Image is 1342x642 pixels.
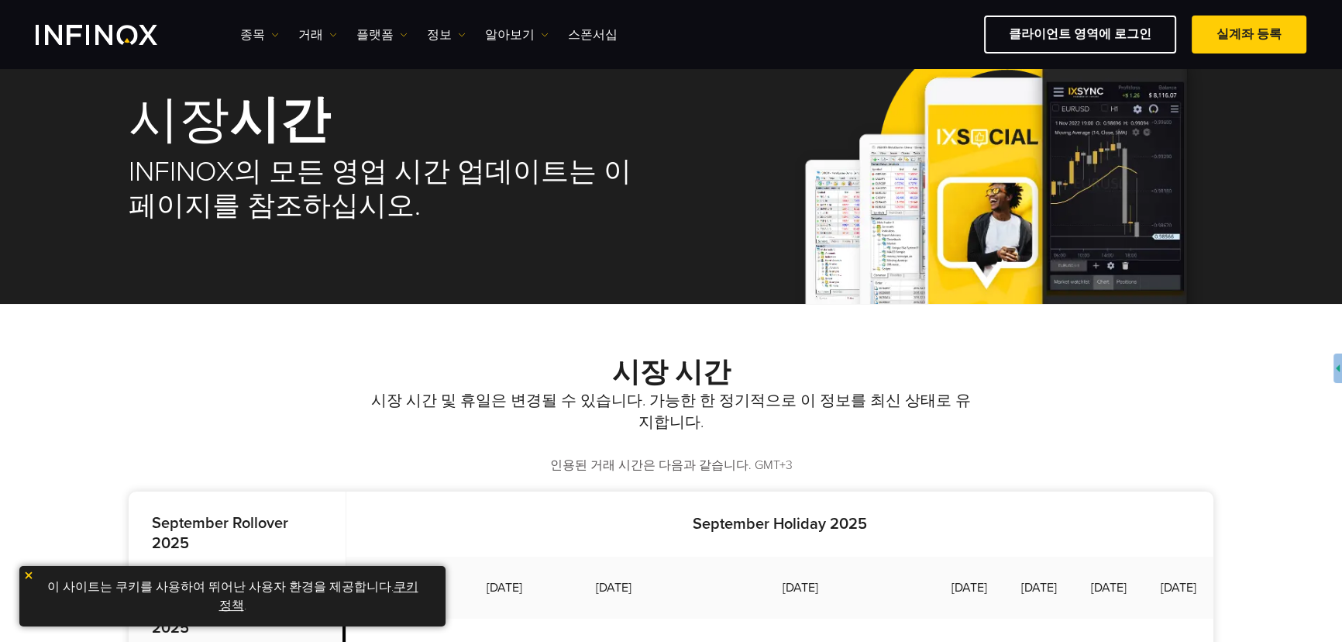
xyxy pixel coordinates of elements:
[1074,557,1144,619] td: [DATE]
[485,26,549,44] a: 알아보기
[427,26,466,44] a: 정보
[984,16,1176,53] a: 클라이언트 영역에 로그인
[365,390,977,433] p: 시장 시간 및 휴일은 변경될 수 있습니다. 가능한 한 정기적으로 이 정보를 최신 상태로 유지합니다.
[23,570,34,581] img: yellow close icon
[1004,557,1074,619] td: [DATE]
[229,90,330,151] strong: 시간
[152,514,288,553] strong: September Rollover 2025
[129,457,1213,475] p: 인용된 거래 시간은 다음과 같습니다. GMT+3
[1144,557,1213,619] td: [DATE]
[27,574,438,619] p: 이 사이트는 쿠키를 사용하여 뛰어난 사용자 환경을 제공합니다. .
[448,557,561,619] td: [DATE]
[934,557,1004,619] td: [DATE]
[1192,16,1306,53] a: 실계좌 등록
[561,557,666,619] td: [DATE]
[129,155,649,223] h2: INFINOX의 모든 영업 시간 업데이트는 이 페이지를 참조하십시오.
[356,26,408,44] a: 플랫폼
[129,95,649,147] h1: 시장
[568,26,618,44] a: 스폰서십
[346,557,448,619] td: GMT+3
[298,26,337,44] a: 거래
[693,515,867,533] strong: September Holiday 2025
[240,26,279,44] a: 종목
[36,25,194,45] a: INFINOX Logo
[612,356,731,389] strong: 시장 시간
[666,557,934,619] td: [DATE]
